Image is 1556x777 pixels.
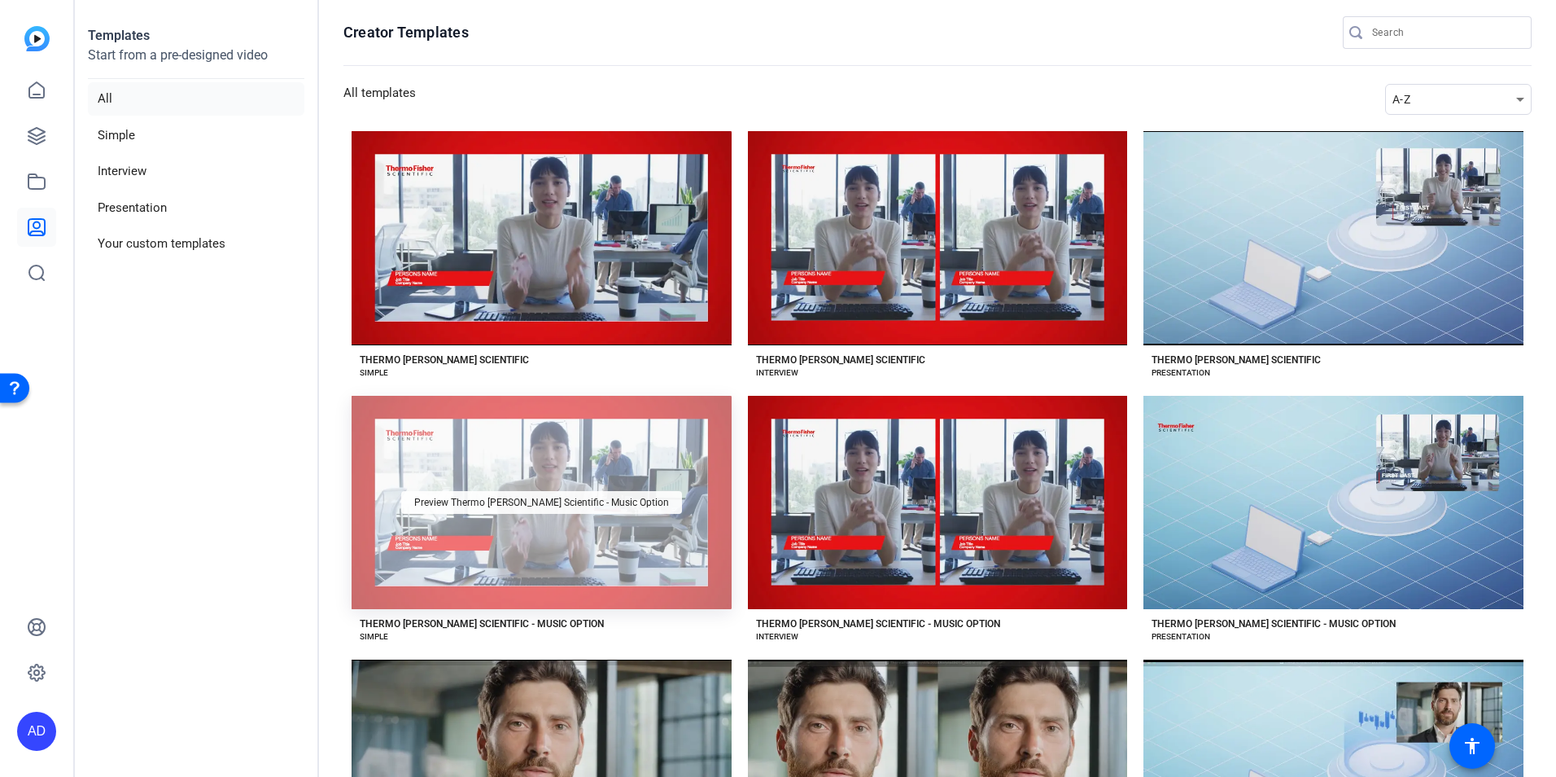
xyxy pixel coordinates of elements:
[343,84,416,115] h3: All templates
[1152,367,1210,380] div: PRESENTATION
[1392,93,1410,106] span: A-Z
[756,353,925,367] div: THERMO [PERSON_NAME] SCIENTIFIC
[88,155,304,188] li: Interview
[414,498,669,507] span: Preview Thermo [PERSON_NAME] Scientific - Music Option
[343,23,469,42] h1: Creator Templates
[756,617,1000,630] div: THERMO [PERSON_NAME] SCIENTIFIC - MUSIC OPTION
[1372,23,1519,42] input: Search
[756,367,798,380] div: INTERVIEW
[1143,396,1523,610] button: Template image
[88,28,150,43] strong: Templates
[88,46,304,79] p: Start from a pre-designed video
[360,617,604,630] div: THERMO [PERSON_NAME] SCIENTIFIC - MUSIC OPTION
[1152,630,1210,643] div: PRESENTATION
[748,396,1128,610] button: Template image
[360,367,388,380] div: SIMPLE
[1462,736,1482,756] mat-icon: accessibility
[756,630,798,643] div: INTERVIEW
[88,82,304,116] li: All
[1152,353,1321,367] div: THERMO [PERSON_NAME] SCIENTIFIC
[88,119,304,152] li: Simple
[24,26,50,51] img: blue-gradient.svg
[88,191,304,225] li: Presentation
[360,630,388,643] div: SIMPLE
[748,131,1128,345] button: Template image
[360,353,529,367] div: THERMO [PERSON_NAME] SCIENTIFIC
[352,396,732,610] button: Template imagePreview Thermo [PERSON_NAME] Scientific - Music Option
[88,227,304,261] li: Your custom templates
[352,131,732,345] button: Template image
[1152,617,1396,630] div: THERMO [PERSON_NAME] SCIENTIFIC - MUSIC OPTION
[1143,131,1523,345] button: Template image
[17,712,56,751] div: AD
